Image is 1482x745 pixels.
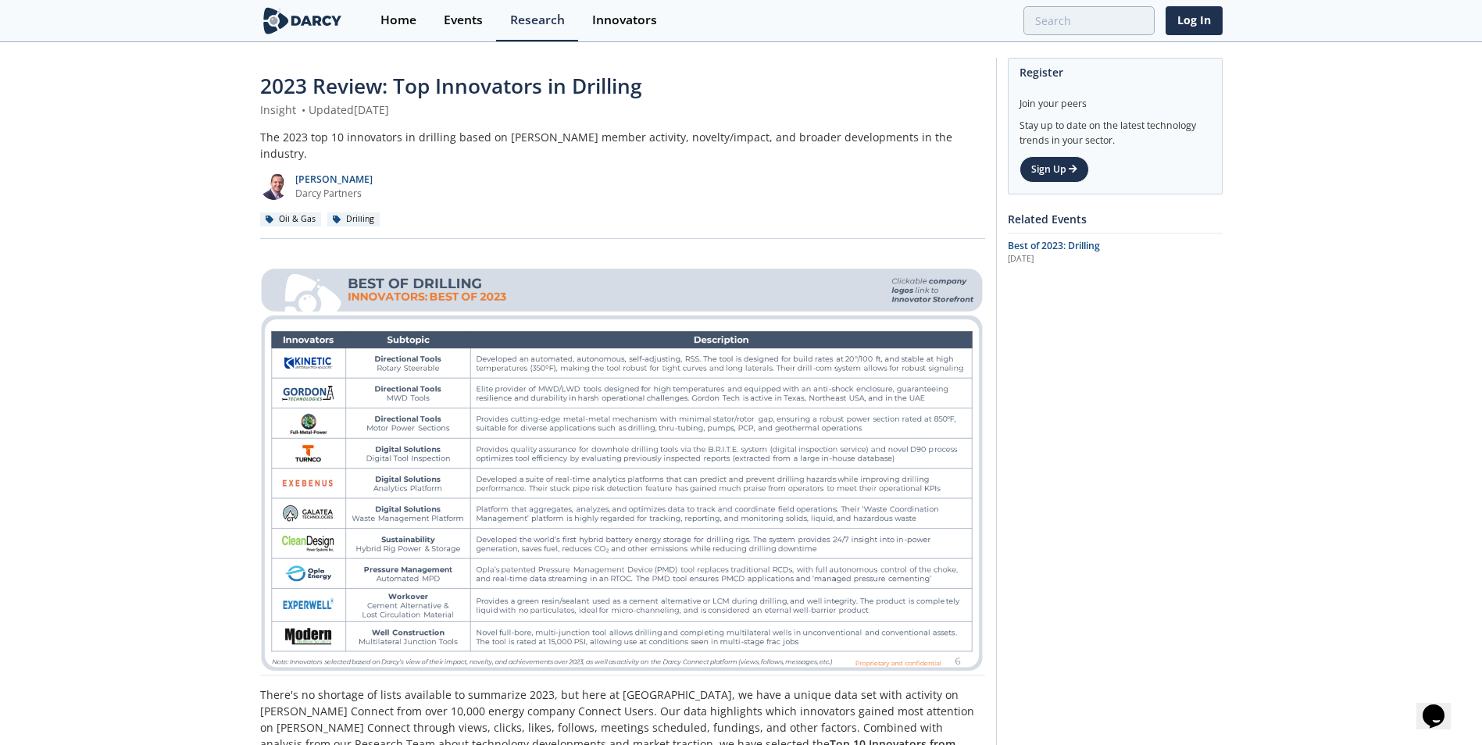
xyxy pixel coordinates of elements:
div: Research [510,14,565,27]
span: • [299,102,309,117]
div: Stay up to date on the latest technology trends in your sector. [1020,111,1211,148]
iframe: chat widget [1416,683,1466,729]
div: Drilling [327,212,380,226]
div: Join your peers [1020,86,1211,111]
div: Oil & Gas [260,212,322,226]
a: Sign Up [1020,156,1089,183]
div: Insight Updated [DATE] [260,102,985,118]
div: Innovators [592,14,657,27]
div: Related Events [1008,205,1223,233]
div: Events [444,14,483,27]
a: Best of 2023: Drilling [DATE] [1008,239,1223,266]
div: Home [380,14,416,27]
input: Advanced Search [1023,6,1155,35]
img: logo-wide.svg [260,7,345,34]
div: Register [1020,59,1211,86]
span: 2023 Review: Top Innovators in Drilling [260,72,642,100]
a: Log In [1166,6,1223,35]
span: Best of 2023: Drilling [1008,239,1100,252]
img: Image [260,266,985,675]
div: [DATE] [1008,253,1146,266]
p: Darcy Partners [295,187,373,201]
p: [PERSON_NAME] [295,173,373,187]
div: The 2023 top 10 innovators in drilling based on [PERSON_NAME] member activity, novelty/impact, an... [260,129,985,162]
